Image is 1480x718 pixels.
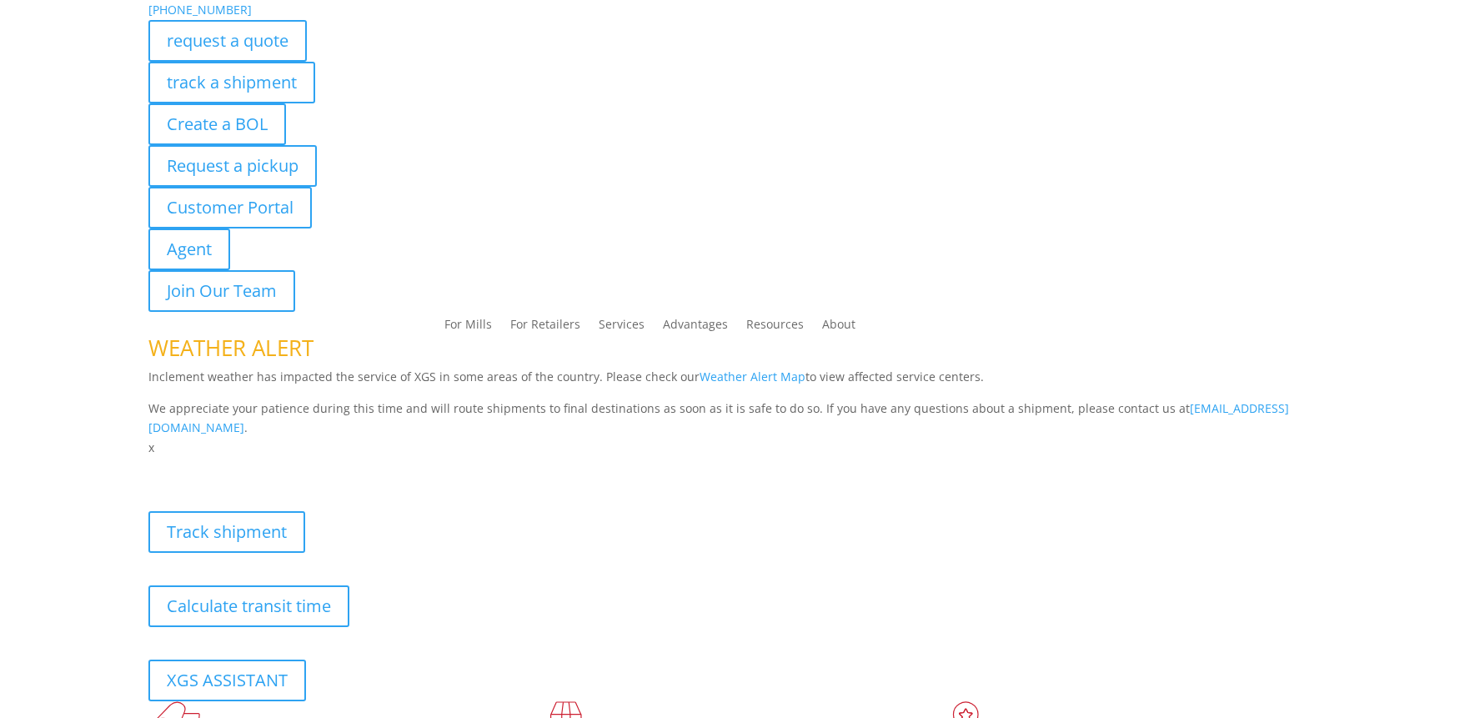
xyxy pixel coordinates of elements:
a: Services [599,319,645,337]
a: For Mills [444,319,492,337]
a: Calculate transit time [148,585,349,627]
a: Weather Alert Map [700,369,805,384]
a: For Retailers [510,319,580,337]
a: Track shipment [148,511,305,553]
a: About [822,319,855,337]
a: Resources [746,319,804,337]
b: Visibility, transparency, and control for your entire supply chain. [148,460,520,476]
p: x [148,438,1332,458]
a: Join Our Team [148,270,295,312]
a: track a shipment [148,62,315,103]
a: Create a BOL [148,103,286,145]
a: request a quote [148,20,307,62]
a: [PHONE_NUMBER] [148,2,252,18]
a: Request a pickup [148,145,317,187]
a: Customer Portal [148,187,312,228]
p: We appreciate your patience during this time and will route shipments to final destinations as so... [148,399,1332,439]
a: Advantages [663,319,728,337]
p: Inclement weather has impacted the service of XGS in some areas of the country. Please check our ... [148,367,1332,399]
a: XGS ASSISTANT [148,660,306,701]
a: Agent [148,228,230,270]
span: WEATHER ALERT [148,333,314,363]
